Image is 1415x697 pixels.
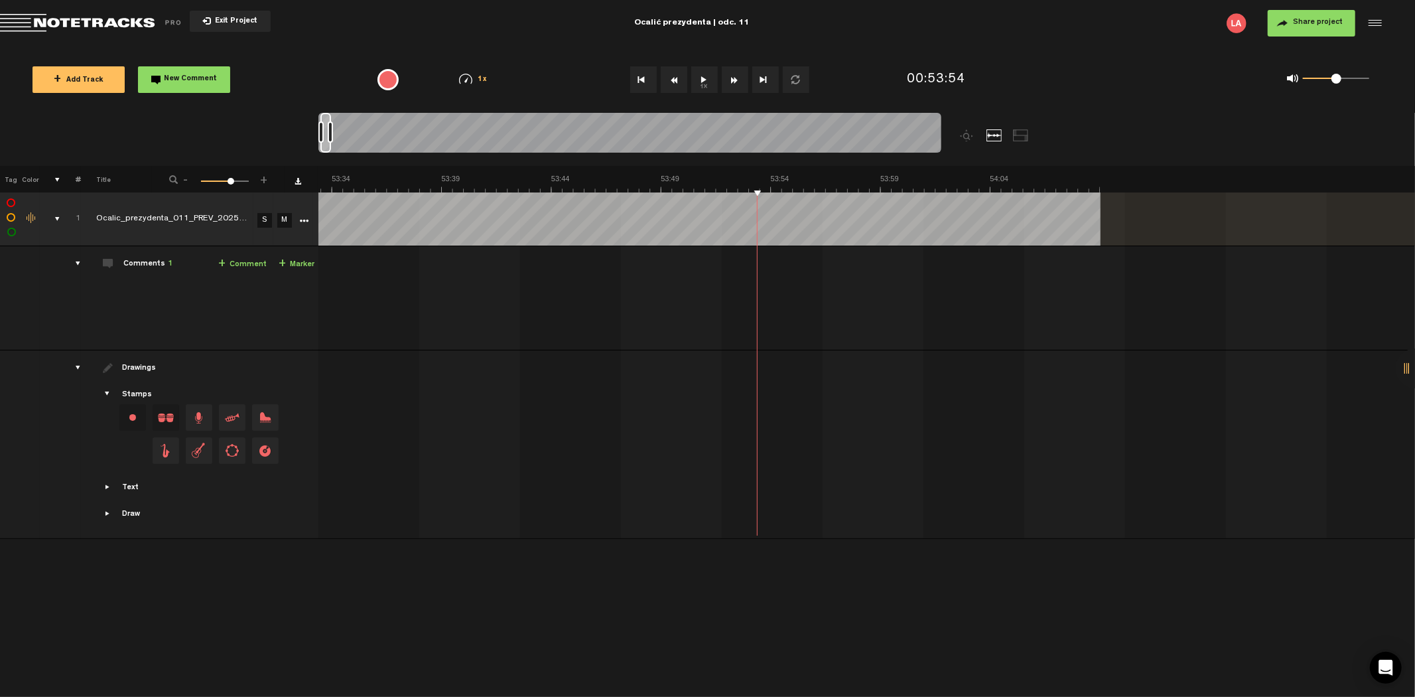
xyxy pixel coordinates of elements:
button: Go to end [752,66,779,93]
span: 1x [478,76,487,84]
a: Comment [218,257,267,272]
th: # [60,166,81,193]
td: comments [60,246,81,350]
div: comments, stamps & drawings [42,212,62,226]
span: Showcase text [103,482,113,493]
div: Text [122,483,139,494]
td: Click to edit the title Ocalic_prezydenta_011_PREV_20250922 [81,193,253,246]
span: New Comment [165,76,218,83]
div: Click to edit the title [96,213,269,226]
div: {{ tooltip_message }} [377,69,399,90]
a: S [257,213,272,228]
span: Showcase draw menu [103,508,113,519]
div: Ocalić prezydenta | odc. 11 [634,7,749,40]
div: Ocalić prezydenta | odc. 11 [461,7,922,40]
span: Drag and drop a stamp [186,437,212,464]
div: Comments [123,259,172,270]
th: Color [20,166,40,193]
button: +Add Track [33,66,125,93]
span: Drag and drop a stamp [153,437,179,464]
a: Download comments [295,178,301,185]
span: Drag and drop a stamp [219,404,245,431]
div: Click to change the order number [62,213,83,226]
button: Fast Forward [722,66,748,93]
td: Click to change the order number 1 [60,193,81,246]
div: Open Intercom Messenger [1370,652,1402,684]
div: Stamps [122,390,152,401]
div: 00:53:54 [907,70,965,90]
span: + [218,259,226,270]
span: Showcase stamps [103,389,113,400]
span: Drag and drop a stamp [252,437,279,464]
td: Change the color of the waveform [20,193,40,246]
button: Share project [1268,10,1355,37]
span: Exit Project [211,18,257,25]
span: Drag and drop a stamp [252,404,279,431]
img: letters [1227,13,1247,33]
span: Drag and drop a stamp [219,437,245,464]
a: Marker [279,257,314,272]
th: Title [81,166,152,193]
span: Drag and drop a stamp [153,404,179,431]
button: Rewind [661,66,687,93]
span: - [180,174,191,182]
span: + [259,174,269,182]
span: 1 [168,260,172,268]
a: M [277,213,292,228]
span: Add Track [54,77,103,84]
div: Change stamp color.To change the color of an existing stamp, select the stamp on the right and th... [119,404,146,431]
span: Drag and drop a stamp [186,404,212,431]
div: Change the color of the waveform [22,212,42,224]
span: Share project [1293,19,1343,27]
span: + [279,259,286,270]
img: speedometer.svg [459,74,472,84]
button: Exit Project [190,11,271,32]
button: Go to beginning [630,66,657,93]
td: drawings [60,350,81,539]
div: Draw [122,509,140,520]
span: + [54,74,61,85]
div: comments [62,257,83,270]
td: comments, stamps & drawings [40,193,60,246]
a: More [298,214,310,226]
button: Loop [783,66,809,93]
button: 1x [691,66,718,93]
div: Drawings [122,363,159,374]
div: drawings [62,361,83,374]
div: 1x [438,74,507,85]
button: New Comment [138,66,230,93]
